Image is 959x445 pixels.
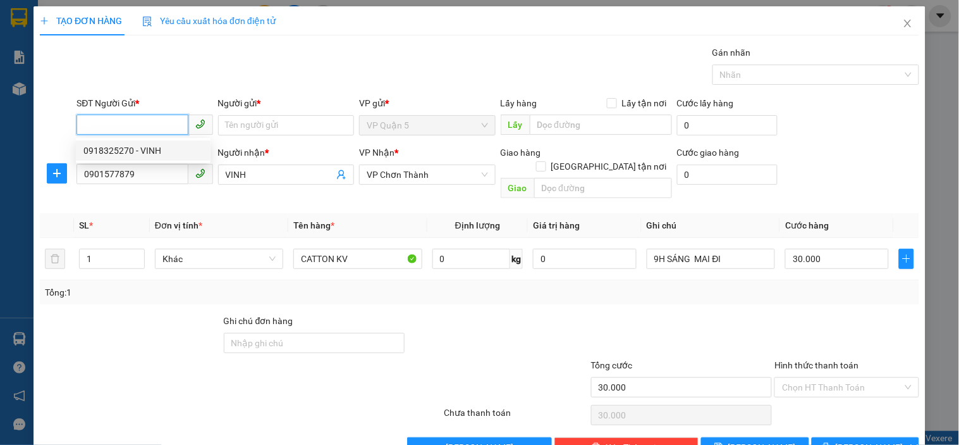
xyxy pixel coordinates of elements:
span: Giao [501,178,534,198]
label: Gán nhãn [712,47,751,58]
input: 0 [533,249,637,269]
span: Yêu cầu xuất hóa đơn điện tử [142,16,276,26]
div: Người gửi [218,96,354,110]
span: Định lượng [455,220,500,230]
label: Cước lấy hàng [677,98,734,108]
span: VP Nhận [359,147,394,158]
span: phone [195,168,205,179]
span: Tên hàng [293,220,334,230]
span: Lấy [501,115,530,135]
img: icon [142,16,152,27]
div: VP gửi [359,96,495,110]
span: [GEOGRAPHIC_DATA] tận nơi [546,160,672,173]
input: Ghi chú đơn hàng [224,333,405,353]
span: close [903,18,913,28]
button: plus [899,249,914,269]
th: Ghi chú [642,213,780,238]
input: VD: Bàn, Ghế [293,249,422,269]
button: delete [45,249,65,269]
label: Cước giao hàng [677,147,740,158]
span: Lấy tận nơi [617,96,672,110]
input: Dọc đường [534,178,672,198]
div: 0918325270 - VINH [76,141,211,161]
span: kg [510,249,523,269]
span: VP Chơn Thành [367,165,487,184]
label: Ghi chú đơn hàng [224,316,293,326]
span: phone [195,119,205,129]
span: SL [79,220,89,230]
div: Tổng: 1 [45,285,371,299]
input: Cước lấy hàng [677,115,778,135]
label: Hình thức thanh toán [774,360,858,370]
input: Dọc đường [530,115,672,135]
button: plus [47,163,67,184]
input: Cước giao hàng [677,165,778,185]
span: Tổng cước [591,360,633,370]
div: Người nhận [218,146,354,160]
div: 0918325270 - VINH [83,144,203,158]
span: TẠO ĐƠN HÀNG [40,16,122,26]
span: VP Quận 5 [367,116,487,135]
span: plus [40,16,49,25]
span: user-add [336,170,346,180]
span: Giá trị hàng [533,220,580,230]
div: SĐT Người Gửi [76,96,212,110]
span: Lấy hàng [501,98,537,108]
span: Cước hàng [785,220,829,230]
span: Khác [162,249,276,268]
span: Giao hàng [501,147,541,158]
div: Chưa thanh toán [443,406,589,428]
span: Đơn vị tính [155,220,202,230]
button: Close [890,6,925,42]
span: plus [900,254,913,264]
span: plus [47,168,66,179]
input: Ghi Chú [647,249,775,269]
